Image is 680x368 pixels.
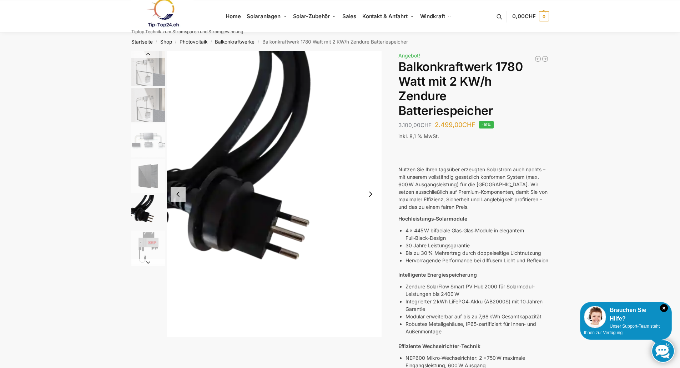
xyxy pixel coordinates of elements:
[130,122,165,158] li: 3 / 7
[534,55,542,62] a: 7,2 KW Dachanlage zur Selbstmontage
[406,298,549,313] p: Integrierter 2 kWh LiFePO4‑Akku (AB2000S) mit 10 Jahren Garantie
[131,231,165,264] img: nep-microwechselrichter-600w
[406,242,549,249] p: 30 Jahre Leistungsgarantie
[512,6,549,27] a: 0,00CHF 0
[512,13,535,20] span: 0,00
[131,123,165,157] img: Zendure Batteriespeicher-wie anschliessen
[398,166,549,211] p: Nutzen Sie Ihren tagsüber erzeugten Solarstrom auch nachts – mit unserem vollständig gesetzlich k...
[130,194,165,230] li: 5 / 7
[130,230,165,265] li: 6 / 7
[153,39,160,45] span: /
[131,88,165,122] img: Zendure-solar-flow-Batteriespeicher für Balkonkraftwerke
[131,195,165,229] img: Anschlusskabel-3meter_schweizer-stecker
[406,257,549,264] p: Hervorragende Performance bei diffusem Licht und Reflexion
[130,158,165,194] li: 4 / 7
[398,52,420,59] span: Angebot!
[398,216,467,222] strong: Hochleistungs‑Solarmodule
[255,39,262,45] span: /
[362,13,408,20] span: Kontakt & Anfahrt
[420,13,445,20] span: Windkraft
[342,13,357,20] span: Sales
[247,13,281,20] span: Solaranlagen
[167,51,382,337] li: 5 / 7
[406,283,549,298] p: Zendure SolarFlow Smart PV Hub 2000 für Solarmodul-Leistungen bis 2400 W
[131,159,165,193] img: Maysun
[398,272,477,278] strong: Intelligente Energiespeicherung
[584,306,668,323] div: Brauchen Sie Hilfe?
[420,122,432,128] span: CHF
[160,39,172,45] a: Shop
[398,60,549,118] h1: Balkonkraftwerk 1780 Watt mit 2 KW/h Zendure Batteriespeicher
[131,30,243,34] p: Tiptop Technik zum Stromsparen und Stromgewinnung
[131,39,153,45] a: Startseite
[539,11,549,21] span: 0
[525,13,536,20] span: CHF
[584,324,660,335] span: Unser Support-Team steht Ihnen zur Verfügung
[479,121,494,128] span: -19%
[130,265,165,301] li: 7 / 7
[435,121,475,128] bdi: 2.499,00
[290,0,339,32] a: Solar-Zubehör
[171,187,186,202] button: Previous slide
[542,55,549,62] a: 10 Bificiale Solarmodule 450 Watt Fullblack
[406,313,549,320] p: Modular erweiterbar auf bis zu 7,68 kWh Gesamtkapazität
[406,320,549,335] p: Robustes Metallgehäuse, IP65‑zertifiziert für Innen‑ und Außenmontage
[293,13,330,20] span: Solar-Zubehör
[131,51,165,86] img: Zendure-solar-flow-Batteriespeicher für Balkonkraftwerke
[244,0,290,32] a: Solaranlagen
[462,121,475,128] span: CHF
[406,249,549,257] p: Bis zu 30 % Mehrertrag durch doppelseitige Lichtnutzung
[180,39,207,45] a: Photovoltaik
[406,227,549,242] p: 4 × 445 W bifaciale Glas‑Glas‑Module in elegantem Full‑Black-Design
[398,133,439,139] span: inkl. 8,1 % MwSt.
[398,343,480,349] strong: Effiziente Wechselrichter‑Technik
[130,87,165,122] li: 2 / 7
[398,122,432,128] bdi: 3.100,00
[584,306,606,328] img: Customer service
[167,51,382,337] img: Anschlusskabel-3meter_schweizer-stecker
[339,0,359,32] a: Sales
[131,259,165,266] button: Next slide
[660,304,668,312] i: Schließen
[172,39,180,45] span: /
[207,39,215,45] span: /
[131,51,165,58] button: Previous slide
[363,187,378,202] button: Next slide
[359,0,417,32] a: Kontakt & Anfahrt
[215,39,255,45] a: Balkonkraftwerke
[417,0,454,32] a: Windkraft
[130,51,165,87] li: 1 / 7
[119,32,561,51] nav: Breadcrumb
